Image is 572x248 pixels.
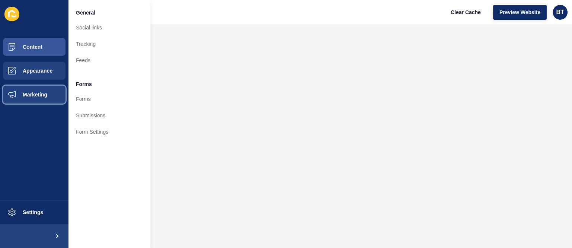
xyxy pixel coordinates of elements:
[68,124,150,140] a: Form Settings
[68,36,150,52] a: Tracking
[76,9,95,16] span: General
[499,9,540,16] span: Preview Website
[556,9,564,16] span: BT
[68,91,150,107] a: Forms
[68,107,150,124] a: Submissions
[444,5,487,20] button: Clear Cache
[493,5,547,20] button: Preview Website
[68,19,150,36] a: Social links
[451,9,481,16] span: Clear Cache
[68,52,150,69] a: Feeds
[76,80,92,88] span: Forms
